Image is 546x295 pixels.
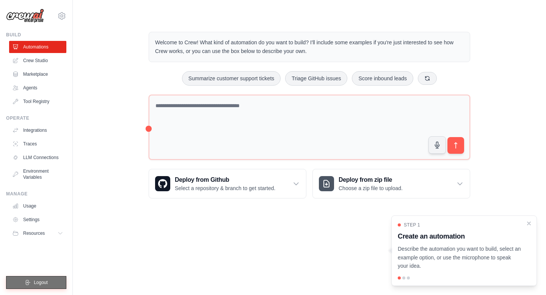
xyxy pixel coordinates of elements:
button: Logout [6,276,66,289]
p: Select a repository & branch to get started. [175,184,275,192]
a: Automations [9,41,66,53]
span: Resources [23,230,45,236]
button: Resources [9,227,66,239]
a: Integrations [9,124,66,136]
button: Summarize customer support tickets [182,71,281,86]
button: Close walkthrough [526,220,532,226]
a: Traces [9,138,66,150]
h3: Deploy from Github [175,175,275,184]
a: LLM Connections [9,151,66,164]
a: Usage [9,200,66,212]
button: Score inbound leads [352,71,413,86]
h3: Deploy from zip file [339,175,403,184]
a: Marketplace [9,68,66,80]
p: Choose a zip file to upload. [339,184,403,192]
p: Welcome to Crew! What kind of automation do you want to build? I'll include some examples if you'... [155,38,464,56]
a: Tool Registry [9,95,66,108]
div: Operate [6,115,66,121]
h3: Create an automation [398,231,521,242]
iframe: Chat Widget [508,259,546,295]
p: Describe the automation you want to build, select an example option, or use the microphone to spe... [398,245,521,270]
span: Step 1 [404,222,420,228]
div: Build [6,32,66,38]
a: Settings [9,214,66,226]
span: Logout [34,279,48,286]
div: Manage [6,191,66,197]
a: Environment Variables [9,165,66,183]
a: Crew Studio [9,55,66,67]
a: Agents [9,82,66,94]
img: Logo [6,9,44,23]
button: Triage GitHub issues [285,71,347,86]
